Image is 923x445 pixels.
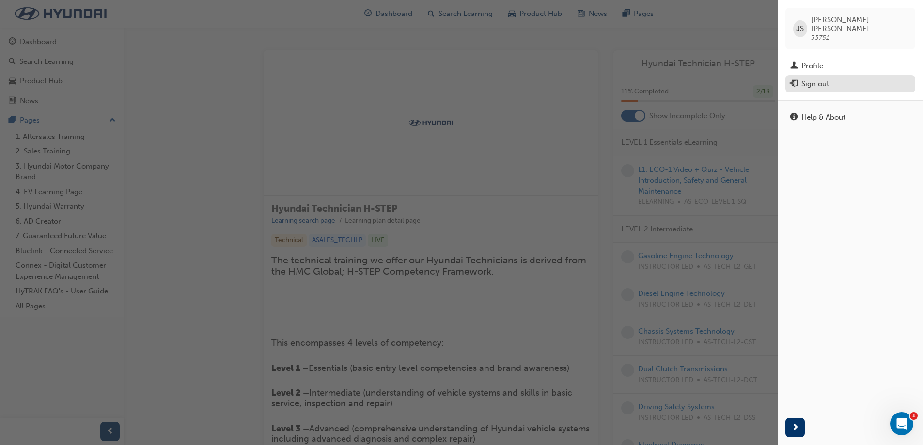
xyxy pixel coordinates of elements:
span: [PERSON_NAME] [PERSON_NAME] [811,15,907,33]
a: Profile [785,57,915,75]
span: JS [796,23,804,34]
span: 1 [910,412,918,420]
iframe: Intercom live chat [890,412,913,435]
div: Sign out [801,78,829,90]
span: 33751 [811,33,829,42]
button: Sign out [785,75,915,93]
span: info-icon [790,113,798,122]
span: exit-icon [790,80,798,89]
div: Profile [801,61,823,72]
a: Help & About [785,108,915,126]
span: man-icon [790,62,798,71]
div: Help & About [801,112,845,123]
span: next-icon [792,422,799,434]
